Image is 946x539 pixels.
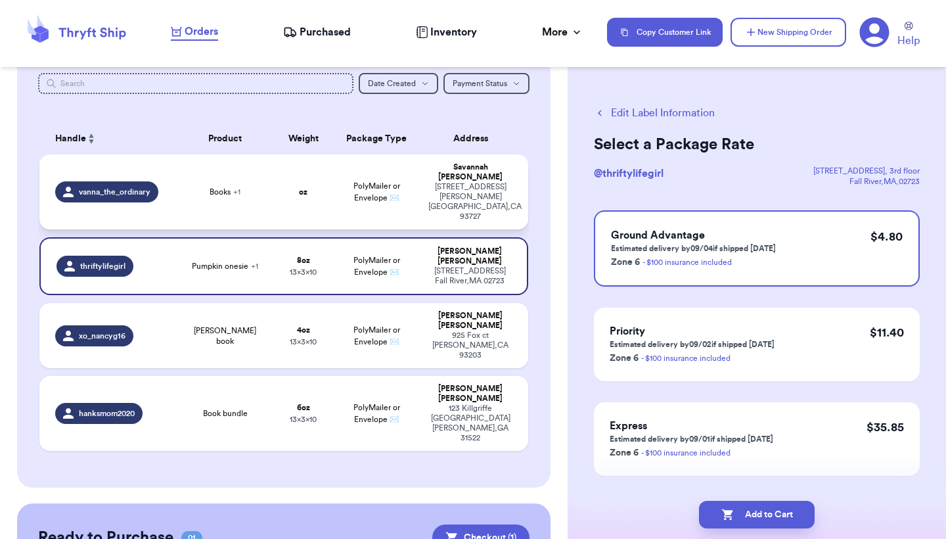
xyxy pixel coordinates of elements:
span: PolyMailer or Envelope ✉️ [353,404,400,423]
span: Help [897,33,920,49]
p: Estimated delivery by 09/04 if shipped [DATE] [611,243,776,254]
button: Edit Label Information [594,105,715,121]
div: Savannah [PERSON_NAME] [428,162,512,182]
div: [STREET_ADDRESS][PERSON_NAME] [GEOGRAPHIC_DATA] , CA 93727 [428,182,512,222]
th: Address [420,123,528,154]
span: Book bundle [203,408,248,419]
th: Package Type [332,123,420,154]
span: Express [610,421,647,431]
span: Zone 6 [610,448,639,457]
a: - $100 insurance included [641,354,731,362]
span: PolyMailer or Envelope ✉️ [353,326,400,346]
a: - $100 insurance included [641,449,731,457]
strong: oz [299,188,307,196]
div: [PERSON_NAME] [PERSON_NAME] [428,384,512,404]
span: Ground Advantage [611,230,705,241]
span: 13 x 3 x 10 [290,268,317,276]
div: [STREET_ADDRESS] , 3rd floor [813,166,920,176]
span: Inventory [430,24,477,40]
div: Fall River , MA , 02723 [813,176,920,187]
span: Books [210,187,240,197]
strong: 8 oz [297,256,310,264]
div: More [542,24,583,40]
span: Orders [185,24,218,39]
span: @ thriftylifegirl [594,168,664,179]
a: Inventory [416,24,477,40]
div: [STREET_ADDRESS] Fall River , MA 02723 [428,266,511,286]
span: PolyMailer or Envelope ✉️ [353,256,400,276]
p: Estimated delivery by 09/01 if shipped [DATE] [610,434,773,444]
span: hanksmom2020 [79,408,135,419]
button: New Shipping Order [731,18,846,47]
span: + 1 [233,188,240,196]
span: xo_nancyg16 [79,331,125,341]
button: Payment Status [443,73,529,94]
div: [PERSON_NAME] [PERSON_NAME] [428,246,511,266]
span: Priority [610,326,645,337]
span: + 1 [251,262,258,270]
a: Purchased [283,24,351,40]
th: Weight [274,123,332,154]
h2: Select a Package Rate [594,134,920,155]
span: vanna_the_ordinary [79,187,150,197]
button: Sort ascending [86,131,97,147]
p: $ 35.85 [867,418,904,436]
span: 13 x 3 x 10 [290,415,317,423]
button: Add to Cart [699,501,815,528]
div: 925 Fox ct [PERSON_NAME] , CA 93203 [428,331,512,360]
strong: 6 oz [297,404,310,411]
span: Date Created [368,80,416,87]
span: [PERSON_NAME] book [184,325,266,346]
div: [PERSON_NAME] [PERSON_NAME] [428,311,512,331]
a: Orders [171,24,218,41]
span: PolyMailer or Envelope ✉️ [353,182,400,202]
th: Product [176,123,274,154]
span: thriftylifegirl [80,261,125,271]
p: $ 4.80 [870,227,903,246]
strong: 4 oz [297,326,310,334]
a: - $100 insurance included [642,258,732,266]
span: Pumpkin onesie [192,261,258,271]
span: Handle [55,132,86,146]
span: Zone 6 [610,354,639,363]
div: 123 Killgriffe [GEOGRAPHIC_DATA][PERSON_NAME] , GA 31522 [428,404,512,443]
button: Date Created [359,73,438,94]
span: Zone 6 [611,258,640,267]
span: Payment Status [453,80,507,87]
span: 13 x 3 x 10 [290,338,317,346]
button: Copy Customer Link [607,18,723,47]
a: Help [897,22,920,49]
input: Search [38,73,353,94]
p: $ 11.40 [870,323,904,342]
p: Estimated delivery by 09/02 if shipped [DATE] [610,339,775,350]
span: Purchased [300,24,351,40]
